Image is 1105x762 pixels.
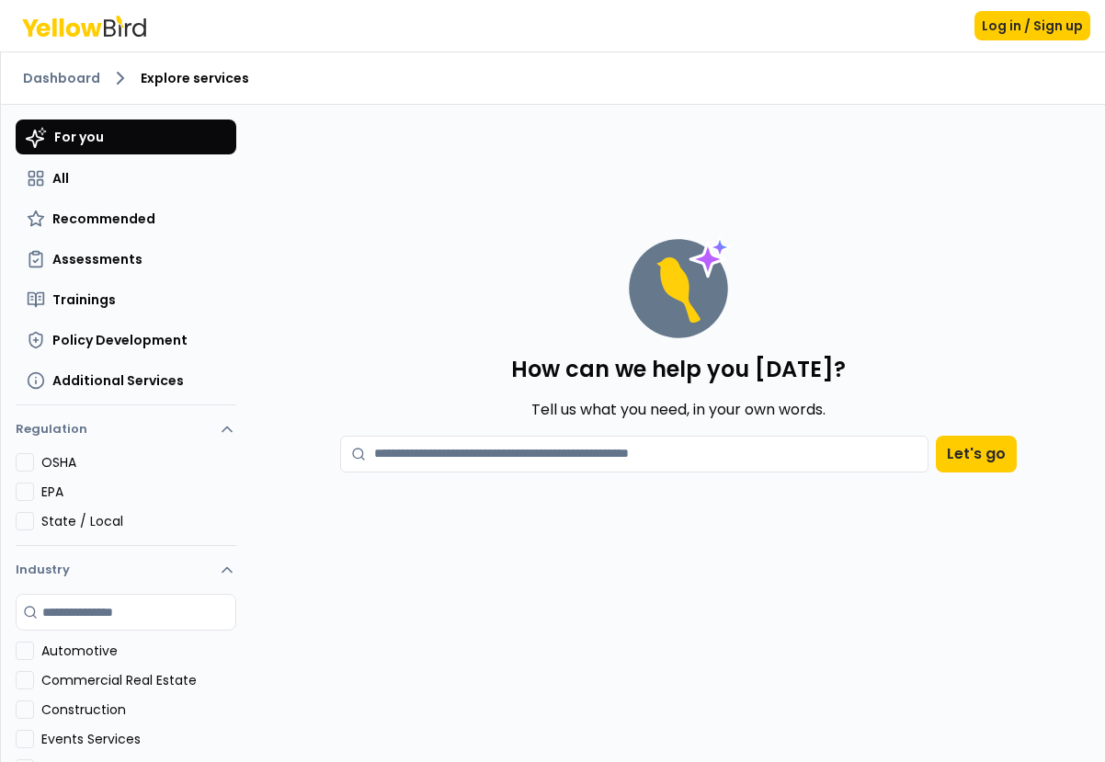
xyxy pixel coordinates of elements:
button: Trainings [16,283,236,316]
label: OSHA [41,453,236,472]
label: State / Local [41,512,236,530]
button: Recommended [16,202,236,235]
button: Additional Services [16,364,236,397]
label: Commercial Real Estate [41,671,236,689]
nav: breadcrumb [23,67,1083,89]
label: Events Services [41,730,236,748]
span: All [52,169,69,188]
span: Recommended [52,210,155,228]
p: How can we help you [DATE]? [511,355,846,384]
div: Regulation [16,453,236,545]
button: Policy Development [16,324,236,357]
button: Industry [16,546,236,594]
p: Tell us what you need, in your own words. [531,399,826,421]
button: Assessments [16,243,236,276]
button: Let's go [936,436,1017,472]
label: Automotive [41,642,236,660]
label: EPA [41,483,236,501]
span: Additional Services [52,371,184,390]
span: For you [54,128,104,146]
span: Trainings [52,290,116,309]
span: Explore services [141,69,249,87]
a: Dashboard [23,69,100,87]
button: All [16,162,236,195]
button: For you [16,119,236,154]
label: Construction [41,700,236,719]
span: Policy Development [52,331,188,349]
button: Log in / Sign up [974,11,1090,40]
span: Assessments [52,250,142,268]
button: Regulation [16,413,236,453]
